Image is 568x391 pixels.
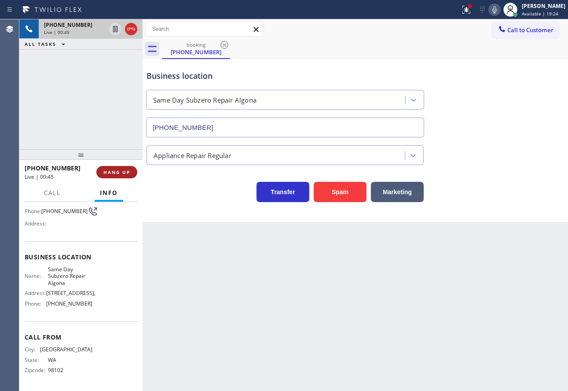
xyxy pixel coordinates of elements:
[25,367,48,373] span: Zipcode:
[48,357,92,363] span: WA
[25,173,54,181] span: Live | 00:45
[40,346,92,353] span: [GEOGRAPHIC_DATA]
[25,41,56,47] span: ALL TASKS
[25,164,81,172] span: [PHONE_NUMBER]
[154,150,231,160] div: Appliance Repair Regular
[46,300,92,307] span: [PHONE_NUMBER]
[163,48,229,56] div: [PHONE_NUMBER]
[41,208,88,214] span: [PHONE_NUMBER]
[48,367,92,373] span: 98102
[95,184,123,202] button: Info
[25,333,137,341] span: Call From
[25,208,41,214] span: Phone:
[25,290,46,296] span: Address:
[44,29,70,35] span: Live | 00:45
[314,182,366,202] button: Spam
[39,184,66,202] button: Call
[507,26,553,34] span: Call to Customer
[46,290,95,296] span: [STREET_ADDRESS],
[163,39,229,58] div: (206) 755-6887
[153,95,257,105] div: Same Day Subzero Repair Algona
[25,357,48,363] span: State:
[48,266,92,286] span: Same Day Subzero Repair Algona
[44,21,92,29] span: [PHONE_NUMBER]
[146,22,264,36] input: Search
[522,11,558,17] span: Available | 19:24
[257,182,309,202] button: Transfer
[492,22,559,38] button: Call to Customer
[19,39,74,49] button: ALL TASKS
[25,346,40,353] span: City:
[25,253,137,261] span: Business location
[103,169,130,175] span: HANG UP
[44,189,61,197] span: Call
[163,41,229,48] div: booking
[522,2,565,10] div: [PERSON_NAME]
[100,189,118,197] span: Info
[96,166,137,178] button: HANG UP
[25,273,48,279] span: Name:
[147,70,424,82] div: Business location
[109,23,121,35] button: Hold Customer
[125,23,137,35] button: Hang up
[488,4,501,16] button: Mute
[146,118,424,137] input: Phone Number
[371,182,424,202] button: Marketing
[25,300,46,307] span: Phone:
[25,220,48,227] span: Address:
